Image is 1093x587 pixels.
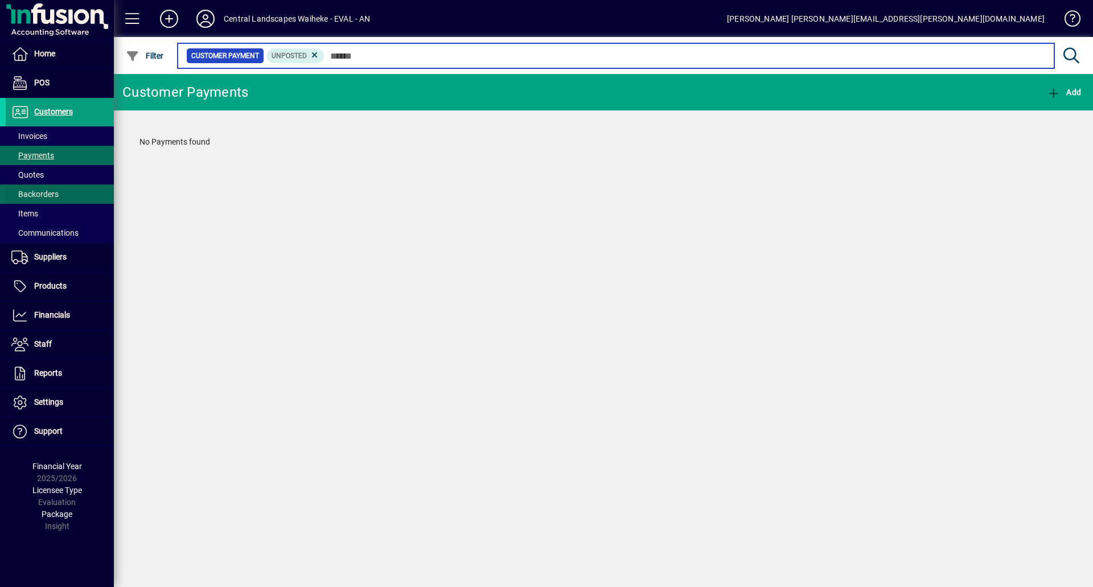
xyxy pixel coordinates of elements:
[1044,82,1084,102] button: Add
[6,330,114,359] a: Staff
[6,126,114,146] a: Invoices
[34,107,73,116] span: Customers
[128,125,1079,159] div: No Payments found
[32,462,82,471] span: Financial Year
[123,46,167,66] button: Filter
[34,252,67,261] span: Suppliers
[6,301,114,330] a: Financials
[11,209,38,218] span: Items
[11,190,59,199] span: Backorders
[11,151,54,160] span: Payments
[6,417,114,446] a: Support
[34,368,62,377] span: Reports
[267,48,324,63] mat-chip: Customer Payment Status: Unposted
[11,228,79,237] span: Communications
[6,146,114,165] a: Payments
[34,339,52,348] span: Staff
[34,310,70,319] span: Financials
[34,426,63,436] span: Support
[6,243,114,272] a: Suppliers
[191,50,259,61] span: Customer Payment
[187,9,224,29] button: Profile
[1047,88,1081,97] span: Add
[32,486,82,495] span: Licensee Type
[1056,2,1079,39] a: Knowledge Base
[6,359,114,388] a: Reports
[6,223,114,243] a: Communications
[6,40,114,68] a: Home
[6,165,114,184] a: Quotes
[11,170,44,179] span: Quotes
[224,10,371,28] div: Central Landscapes Waiheke - EVAL - AN
[6,204,114,223] a: Items
[126,51,164,60] span: Filter
[34,49,55,58] span: Home
[34,78,50,87] span: POS
[6,69,114,97] a: POS
[272,52,307,60] span: Unposted
[122,83,248,101] div: Customer Payments
[151,9,187,29] button: Add
[34,397,63,407] span: Settings
[727,10,1045,28] div: [PERSON_NAME] [PERSON_NAME][EMAIL_ADDRESS][PERSON_NAME][DOMAIN_NAME]
[6,272,114,301] a: Products
[6,388,114,417] a: Settings
[34,281,67,290] span: Products
[11,132,47,141] span: Invoices
[42,510,72,519] span: Package
[6,184,114,204] a: Backorders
